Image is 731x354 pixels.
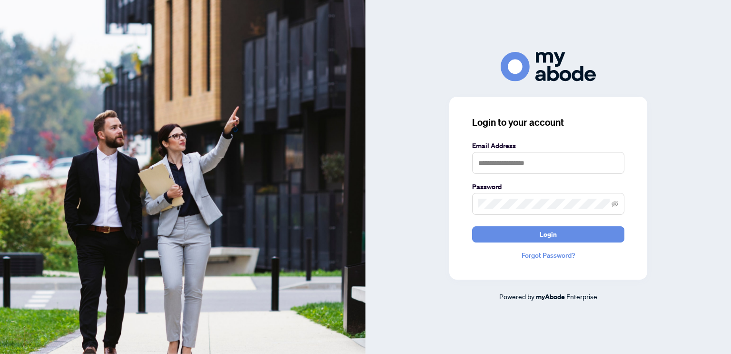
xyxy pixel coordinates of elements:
button: Login [472,226,624,243]
h3: Login to your account [472,116,624,129]
label: Email Address [472,141,624,151]
img: ma-logo [501,52,596,81]
span: Login [540,227,557,242]
span: Enterprise [566,292,597,301]
a: Forgot Password? [472,250,624,261]
a: myAbode [536,292,565,302]
span: Powered by [499,292,534,301]
span: eye-invisible [612,201,618,207]
label: Password [472,182,624,192]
